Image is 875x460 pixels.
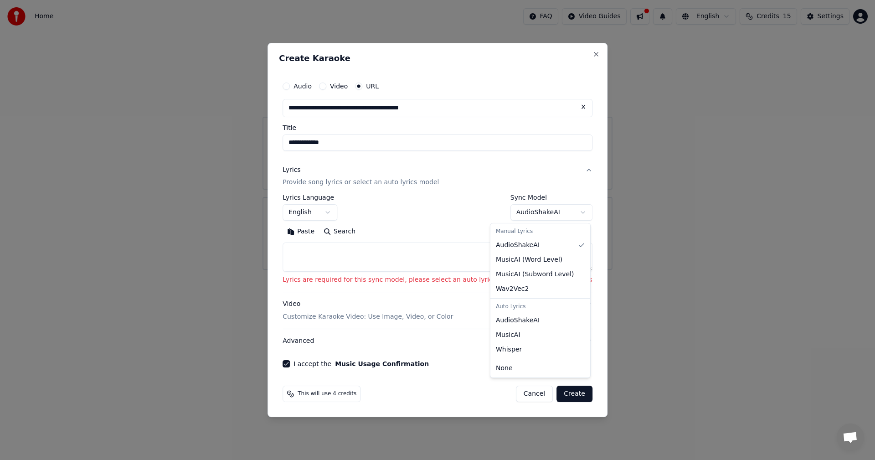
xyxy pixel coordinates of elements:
[496,241,540,250] span: AudioShakeAI
[496,316,540,325] span: AudioShakeAI
[496,364,513,373] span: None
[492,300,588,313] div: Auto Lyrics
[496,255,562,264] span: MusicAI ( Word Level )
[492,225,588,238] div: Manual Lyrics
[496,270,574,279] span: MusicAI ( Subword Level )
[496,331,520,340] span: MusicAI
[496,345,522,354] span: Whisper
[496,284,529,294] span: Wav2Vec2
